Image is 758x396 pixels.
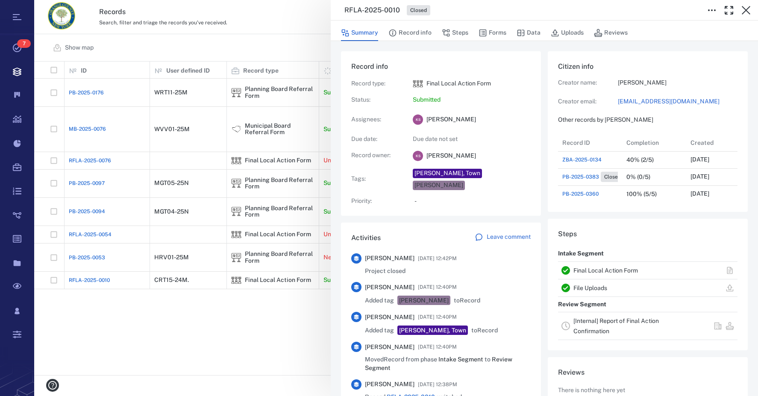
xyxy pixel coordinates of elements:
[365,283,414,292] span: [PERSON_NAME]
[618,79,737,87] p: [PERSON_NAME]
[487,233,531,241] p: Leave comment
[479,25,506,41] button: Forms
[351,79,403,88] p: Record type :
[471,326,498,335] span: to Record
[548,219,748,357] div: StepsIntake SegmentFinal Local Action FormFile UploadsReview Segment[Internal] Report of Final Ac...
[562,173,599,181] span: PB-2025-0383
[690,131,714,155] div: Created
[365,313,414,322] span: [PERSON_NAME]
[558,134,622,151] div: Record ID
[573,267,638,274] a: Final Local Action Form
[413,79,423,89] img: icon Final Local Action Form
[573,285,607,291] a: File Uploads
[413,79,423,89] div: Final Local Action Form
[351,175,403,183] p: Tags :
[626,157,654,163] div: 40% (2/5)
[365,356,512,371] span: Review Segment
[626,174,650,180] div: 0% (0/5)
[413,151,423,161] div: K S
[438,356,485,363] span: Intake Segment
[388,25,432,41] button: Record info
[426,152,476,160] span: [PERSON_NAME]
[551,25,584,41] button: Uploads
[426,115,476,124] span: [PERSON_NAME]
[414,197,531,205] p: -
[562,156,602,164] a: ZBA-2025-0134
[413,114,423,125] div: K S
[399,296,449,305] div: [PERSON_NAME]
[558,386,625,395] p: There is nothing here yet
[686,134,750,151] div: Created
[594,25,628,41] button: Reviews
[19,6,37,14] span: Help
[602,173,623,181] span: Closed
[562,190,599,198] a: PB-2025-0360
[442,25,468,41] button: Steps
[558,116,737,124] p: Other records by [PERSON_NAME]
[399,326,466,335] div: [PERSON_NAME], Town
[365,380,414,389] span: [PERSON_NAME]
[737,2,755,19] button: Close
[413,96,531,104] p: Submitted
[573,317,659,334] a: [Internal] Report of Final Action Confirmation
[365,267,405,276] span: Project closed
[344,5,400,15] h3: RFLA-2025-0010
[341,25,378,41] button: Summary
[351,233,381,243] h6: Activities
[414,169,480,178] div: [PERSON_NAME], Town
[558,97,618,106] p: Creator email:
[351,197,403,205] p: Priority :
[703,2,720,19] button: Toggle to Edit Boxes
[558,367,737,378] h6: Reviews
[558,297,606,312] p: Review Segment
[17,39,31,48] span: 7
[562,131,590,155] div: Record ID
[351,135,403,144] p: Due date :
[548,51,748,219] div: Citizen infoCreator name:[PERSON_NAME]Creator email:[EMAIL_ADDRESS][DOMAIN_NAME]Other records by ...
[365,343,414,352] span: [PERSON_NAME]
[558,79,618,87] p: Creator name:
[720,2,737,19] button: Toggle Fullscreen
[414,181,463,190] div: [PERSON_NAME]
[517,25,541,41] button: Data
[622,134,686,151] div: Completion
[618,97,737,106] a: [EMAIL_ADDRESS][DOMAIN_NAME]
[454,296,480,305] span: to Record
[413,135,531,144] p: Due date not set
[426,79,491,88] p: Final Local Action Form
[558,246,604,261] p: Intake Segment
[475,233,531,243] a: Leave comment
[365,355,531,372] span: Moved Record from phase to
[626,191,657,197] div: 100% (5/5)
[351,151,403,160] p: Record owner :
[558,229,737,239] h6: Steps
[351,96,403,104] p: Status :
[341,51,541,223] div: Record infoRecord type:icon Final Local Action FormFinal Local Action FormStatus:SubmittedAssigne...
[418,379,457,390] span: [DATE] 12:38PM
[690,173,709,181] p: [DATE]
[562,172,624,182] a: PB-2025-0383Closed
[626,131,659,155] div: Completion
[365,296,394,305] span: Added tag
[365,254,414,263] span: [PERSON_NAME]
[408,7,429,14] span: Closed
[351,62,531,72] h6: Record info
[418,312,457,322] span: [DATE] 12:40PM
[418,253,457,264] span: [DATE] 12:42PM
[690,155,709,164] p: [DATE]
[558,62,737,72] h6: Citizen info
[351,115,403,124] p: Assignees :
[365,326,394,335] span: Added tag
[690,190,709,198] p: [DATE]
[418,342,457,352] span: [DATE] 12:40PM
[418,282,457,292] span: [DATE] 12:40PM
